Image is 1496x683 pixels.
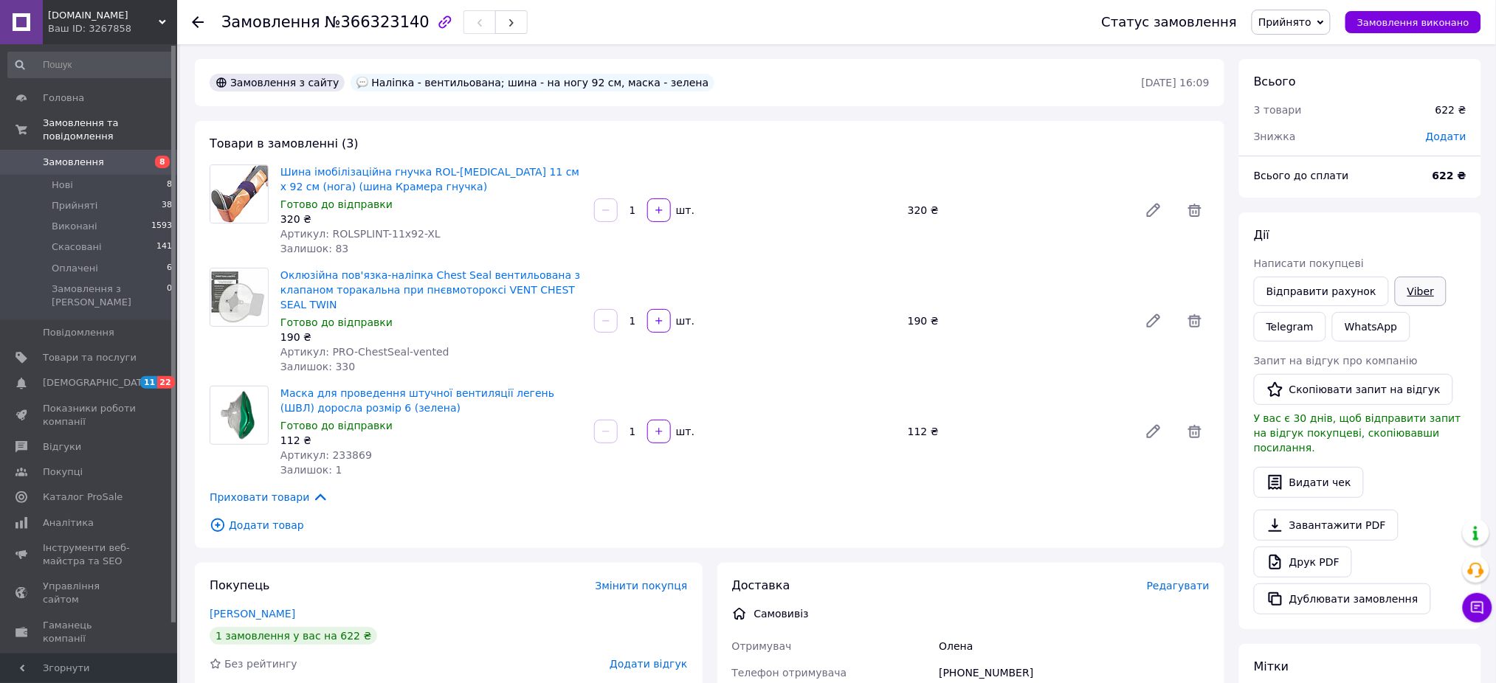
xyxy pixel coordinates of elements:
span: Видалити [1180,195,1210,225]
span: Відгуки [43,440,81,454]
span: Телефон отримувача [732,667,847,679]
span: Замовлення та повідомлення [43,117,177,143]
span: Залишок: 1 [280,464,342,476]
span: 38 [162,199,172,212]
div: 190 ₴ [280,330,582,344]
a: Telegram [1254,312,1326,341]
div: Повернутися назад [192,15,204,30]
span: Замовлення з [PERSON_NAME] [52,282,167,309]
a: WhatsApp [1332,312,1410,341]
span: 1593 [151,220,172,233]
span: Товари та послуги [43,351,137,364]
span: Готово до відправки [280,316,393,328]
span: Мітки [1254,659,1289,673]
span: 6 [167,262,172,275]
div: Олена [936,633,1213,659]
span: 11 [140,376,157,389]
a: Редагувати [1139,306,1168,336]
span: Додати відгук [610,658,687,670]
div: 320 ₴ [902,200,1133,221]
span: У вас є 30 днів, щоб відправити запит на відгук покупцеві, скопіювавши посилання. [1254,412,1461,454]
span: Покупці [43,465,83,479]
span: Без рейтингу [224,658,297,670]
span: Скасовані [52,240,102,254]
span: №366323140 [325,13,430,31]
a: Шина імобілізаційна гнучка ROL-[MEDICAL_DATA] 11 см х 92 см (нога) (шина Крамера гнучка) [280,166,579,193]
span: Отримувач [732,640,792,652]
span: Запит на відгук про компанію [1254,355,1418,367]
div: Замовлення з сайту [210,74,345,91]
img: Маска для проведення штучної вентиляції легень (ШВЛ) доросла розмір 6 (зелена) [217,386,261,444]
span: Товари в замовленні (3) [210,136,359,150]
b: 622 ₴ [1433,170,1466,181]
span: Замовлення [43,156,104,169]
span: Прийняті [52,199,97,212]
span: Виконані [52,220,97,233]
span: Артикул: PRO-ChestSeal-vented [280,346,449,358]
span: 8 [167,178,172,192]
a: Оклюзійна пов'язка-наліпка Chest Seal вентильована з клапаном торакальна при пнєвмотороксі VENT C... [280,269,580,311]
img: Шина імобілізаційна гнучка ROL-Splint 11 см х 92 см (нога) (шина Крамера гнучка) [210,165,268,223]
span: Дії [1254,228,1269,242]
span: [DEMOGRAPHIC_DATA] [43,376,152,389]
span: Управління сайтом [43,580,137,606]
div: шт. [672,313,696,328]
span: Додати товар [210,517,1210,533]
span: Артикул: ROLSPLINT-11x92-XL [280,228,441,240]
button: Скопіювати запит на відгук [1254,374,1453,405]
span: 8 [155,156,170,168]
button: Відправити рахунок [1254,277,1389,306]
span: Замовлення [221,13,320,31]
div: Ваш ID: 3267858 [48,22,177,35]
span: Покупець [210,578,270,592]
span: Готово до відправки [280,420,393,431]
span: Видалити [1180,417,1210,446]
div: 622 ₴ [1435,103,1466,117]
span: Нові [52,178,73,192]
span: timon.com.ua [48,9,159,22]
span: Знижка [1254,131,1296,142]
span: Змінити покупця [596,580,688,592]
span: Каталог ProSale [43,490,123,504]
span: Доставка [732,578,790,592]
span: Готово до відправки [280,198,393,210]
time: [DATE] 16:09 [1142,77,1210,89]
div: шт. [672,424,696,439]
span: Прийнято [1258,16,1311,28]
div: 1 замовлення у вас на 622 ₴ [210,627,377,645]
div: Самовивіз [751,606,813,621]
a: [PERSON_NAME] [210,608,295,620]
a: Завантажити PDF [1254,510,1399,541]
div: 320 ₴ [280,212,582,226]
span: 22 [157,376,174,389]
span: Видалити [1180,306,1210,336]
span: Оплачені [52,262,98,275]
a: Редагувати [1139,417,1168,446]
span: Приховати товари [210,489,328,505]
span: Показники роботи компанії [43,402,137,429]
span: Всього [1254,74,1296,89]
span: Редагувати [1147,580,1210,592]
span: Написати покупцеві [1254,257,1364,269]
span: Аналітика [43,516,94,530]
button: Чат з покупцем [1463,593,1492,623]
span: Інструменти веб-майстра та SEO [43,541,137,568]
div: 112 ₴ [280,433,582,448]
span: Головна [43,91,84,105]
span: 0 [167,282,172,309]
button: Замовлення виконано [1345,11,1481,33]
span: Всього до сплати [1254,170,1349,181]
span: 141 [156,240,172,254]
span: Залишок: 330 [280,361,355,372]
a: Маска для проведення штучної вентиляції легень (ШВЛ) доросла розмір 6 (зелена) [280,387,554,414]
div: 112 ₴ [902,421,1133,442]
span: Додати [1426,131,1466,142]
span: Гаманець компанії [43,619,137,645]
div: Наліпка - вентильована; шина - на ногу 92 см, маска - зелена [351,74,714,91]
input: Пошук [7,52,173,78]
span: Замовлення виконано [1357,17,1469,28]
span: Артикул: 233869 [280,449,372,461]
a: Редагувати [1139,195,1168,225]
div: 190 ₴ [902,311,1133,331]
a: Viber [1395,277,1447,306]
